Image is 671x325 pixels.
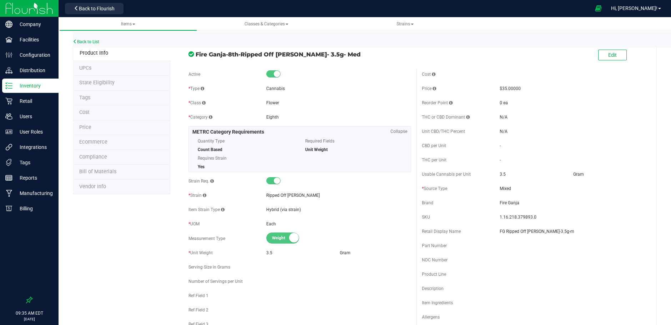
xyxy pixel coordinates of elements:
[422,115,470,120] span: THC or CBD Dominant
[500,172,506,177] span: 3.5
[5,113,12,120] inline-svg: Users
[500,185,645,192] span: Mixed
[5,97,12,105] inline-svg: Retail
[590,1,606,15] span: Open Ecommerce Menu
[5,144,12,151] inline-svg: Integrations
[12,174,55,182] p: Reports
[598,50,627,60] button: Edit
[188,250,213,255] span: Unit Weight
[12,204,55,213] p: Billing
[422,243,447,248] span: Part Number
[79,139,107,145] span: Ecommerce
[188,265,230,270] span: Serving Size in Grams
[188,293,208,298] span: Ref Field 1
[5,128,12,135] inline-svg: User Roles
[188,115,212,120] span: Category
[272,233,304,243] span: Weight
[192,129,264,135] span: METRC Category Requirements
[5,21,12,28] inline-svg: Company
[79,6,115,11] span: Back to Flourish
[12,112,55,121] p: Users
[500,115,508,120] span: N/A
[188,100,206,105] span: Class
[198,147,222,152] span: Count Based
[397,21,414,26] span: Strains
[5,205,12,212] inline-svg: Billing
[422,257,448,262] span: NDC Number
[12,66,55,75] p: Distribution
[188,193,206,198] span: Strain
[12,127,55,136] p: User Roles
[188,221,200,226] span: UOM
[5,36,12,43] inline-svg: Facilities
[65,3,123,14] button: Back to Flourish
[266,207,301,212] span: Hybrid (via strain)
[500,100,508,105] span: 0 ea
[422,272,446,277] span: Product Line
[500,143,501,148] span: -
[5,190,12,197] inline-svg: Manufacturing
[608,52,617,58] span: Edit
[188,50,194,58] span: In Sync
[244,21,288,26] span: Classes & Categories
[12,20,55,29] p: Company
[12,143,55,151] p: Integrations
[422,86,436,91] span: Price
[188,279,243,284] span: Number of Servings per Unit
[5,82,12,89] inline-svg: Inventory
[198,136,294,146] span: Quantity Type
[422,172,471,177] span: Usable Cannabis per Unit
[266,86,285,91] span: Cannabis
[266,193,320,198] span: Ripped Off [PERSON_NAME]
[422,143,446,148] span: CBD per Unit
[422,72,435,77] span: Cost
[305,147,328,152] span: Unit Weight
[611,5,657,11] span: Hi, [PERSON_NAME]!
[79,154,107,160] span: Compliance
[188,86,204,91] span: Type
[5,67,12,74] inline-svg: Distribution
[188,236,225,241] span: Measurement Type
[500,129,508,134] span: N/A
[12,35,55,44] p: Facilities
[500,228,645,235] span: FG Ripped Off [PERSON_NAME]-3.5g-m
[266,100,279,105] span: Flower
[188,307,208,312] span: Ref Field 2
[5,51,12,59] inline-svg: Configuration
[7,268,29,289] iframe: Resource center
[121,21,135,26] span: Items
[340,250,350,255] span: Gram
[79,65,91,71] span: Tag
[12,189,55,197] p: Manufacturing
[12,51,55,59] p: Configuration
[500,200,645,206] span: Fire Ganja
[422,286,444,291] span: Description
[198,153,294,164] span: Requires Strain
[422,157,447,162] span: THC per Unit
[79,80,115,86] span: Tag
[500,214,645,220] span: 1.16.218.379893.0
[80,50,108,56] span: Product Info
[422,129,465,134] span: Unit CBD/THC Percent
[12,81,55,90] p: Inventory
[79,124,91,130] span: Price
[422,215,430,220] span: SKU
[422,200,433,205] span: Brand
[3,310,55,316] p: 09:35 AM EDT
[188,72,200,77] span: Active
[422,100,453,105] span: Reorder Point
[390,128,407,135] span: Collapse
[266,115,279,120] span: Eighth
[3,316,55,322] p: [DATE]
[79,169,116,175] span: Bill of Materials
[188,179,214,184] span: Strain Req.
[422,229,461,234] span: Retail Display Name
[188,207,224,212] span: Item Strain Type
[305,136,402,146] span: Required Fields
[500,86,521,91] span: $35.00000
[422,315,440,320] span: Allergens
[73,39,99,44] a: Back to List
[573,172,584,177] span: Gram
[79,109,90,115] span: Cost
[196,50,411,59] span: Fire Ganja-8th-Ripped Off [PERSON_NAME]- 3.5g- Med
